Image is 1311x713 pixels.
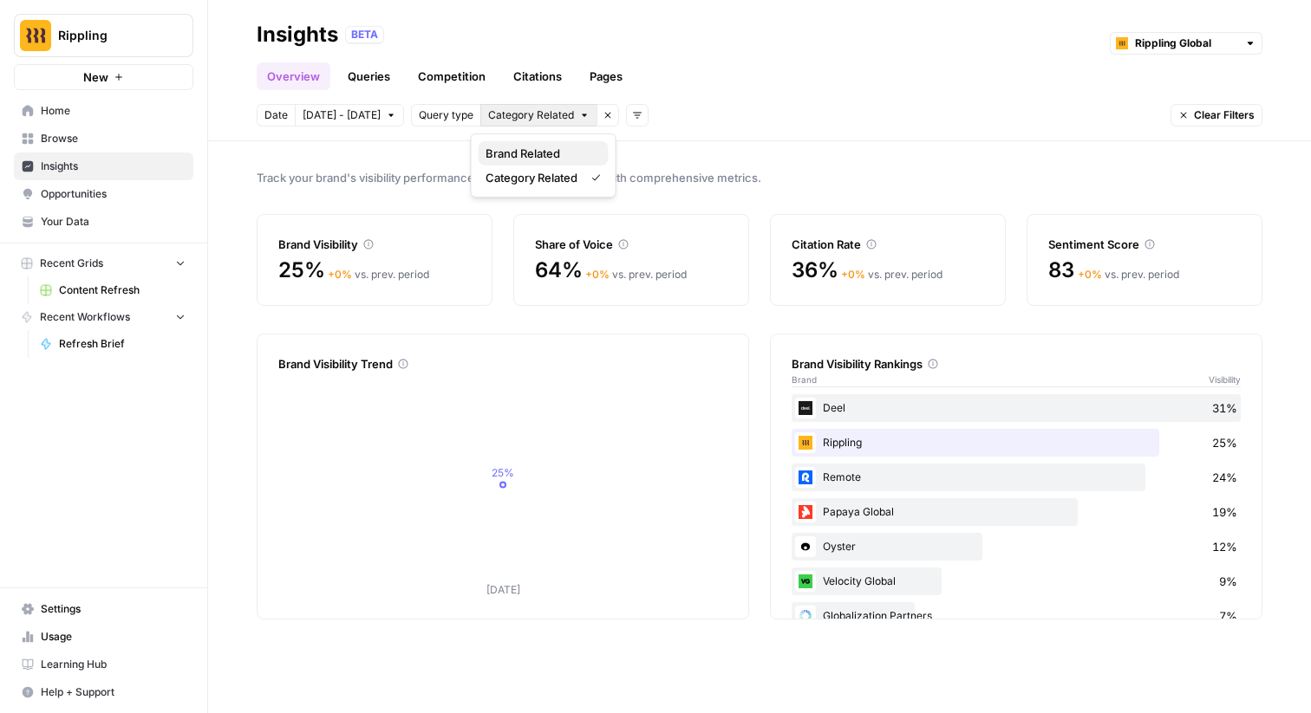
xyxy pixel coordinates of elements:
[1219,607,1237,625] span: 7%
[480,104,597,126] button: Category Related
[579,62,633,90] a: Pages
[278,256,324,284] span: 25%
[1048,236,1241,253] div: Sentiment Score
[795,432,816,453] img: lnwsrvugt38i6wgehz6qjtfewm3g
[795,467,816,488] img: 4l9abmimjm7w44lv7dk3qzeid0ms
[792,355,1241,373] div: Brand Visibility Rankings
[58,27,163,44] span: Rippling
[585,268,610,281] span: + 0 %
[795,502,816,522] img: 636jk9ile1t78s5pg1jfzjosrz8q
[1078,268,1102,281] span: + 0 %
[535,236,727,253] div: Share of Voice
[1219,573,1237,590] span: 9%
[32,276,193,304] a: Content Refresh
[41,159,186,174] span: Insights
[14,623,193,651] a: Usage
[1212,538,1237,555] span: 12%
[792,236,984,253] div: Citation Rate
[486,169,577,186] span: Category Related
[257,62,330,90] a: Overview
[792,498,1241,526] div: Papaya Global
[278,236,471,253] div: Brand Visibility
[795,571,816,592] img: oovm0tzhhfazcflwr70go69887p2
[1078,267,1179,282] div: vs. prev. period
[41,103,186,119] span: Home
[486,145,595,162] span: Brand Related
[14,14,193,57] button: Workspace: Rippling
[41,131,186,146] span: Browse
[792,256,838,284] span: 36%
[328,268,352,281] span: + 0 %
[408,62,496,90] a: Competition
[59,336,186,352] span: Refresh Brief
[792,567,1241,595] div: Velocity Global
[83,68,108,86] span: New
[40,256,103,271] span: Recent Grids
[14,678,193,706] button: Help + Support
[792,533,1241,561] div: Oyster
[1048,256,1074,284] span: 83
[257,169,1262,186] span: Track your brand's visibility performance across answer engines with comprehensive metrics.
[14,304,193,330] button: Recent Workflows
[14,152,193,180] a: Insights
[486,583,520,596] tspan: [DATE]
[1135,35,1237,52] input: Rippling Global
[14,125,193,152] a: Browse
[14,97,193,125] a: Home
[14,208,193,236] a: Your Data
[345,26,384,43] div: BETA
[1194,107,1255,123] span: Clear Filters
[792,373,817,386] span: Brand
[841,267,942,282] div: vs. prev. period
[59,282,186,298] span: Content Refresh
[841,268,865,281] span: + 0 %
[419,107,473,123] span: Query type
[257,21,338,49] div: Insights
[1209,373,1241,386] span: Visibility
[20,20,51,51] img: Rippling Logo
[14,595,193,623] a: Settings
[792,602,1241,630] div: Globalization Partners
[303,107,381,123] span: [DATE] - [DATE]
[795,536,816,557] img: svqr83pat80gxfqb7ds7cr5sssjw
[1212,469,1237,486] span: 24%
[535,256,582,284] span: 64%
[41,601,186,617] span: Settings
[41,657,186,672] span: Learning Hub
[40,309,130,325] span: Recent Workflows
[41,214,186,230] span: Your Data
[1212,434,1237,451] span: 25%
[585,267,687,282] div: vs. prev. period
[41,629,186,645] span: Usage
[795,606,816,626] img: 0vpf09apw5b92v0pb12rqimbydv2
[14,64,193,90] button: New
[488,107,574,123] span: Category Related
[41,186,186,202] span: Opportunities
[337,62,401,90] a: Queries
[792,394,1241,422] div: Deel
[14,651,193,678] a: Learning Hub
[1171,104,1262,126] button: Clear Filters
[492,466,514,479] tspan: 25%
[471,133,616,198] div: Category Related
[278,355,727,373] div: Brand Visibility Trend
[14,250,193,276] button: Recent Grids
[792,429,1241,457] div: Rippling
[1212,503,1237,521] span: 19%
[795,398,816,418] img: ybhjxa9n8mcsu845nkgo7g1ynw8w
[264,107,288,123] span: Date
[1212,399,1237,417] span: 31%
[792,463,1241,491] div: Remote
[32,330,193,358] a: Refresh Brief
[14,180,193,208] a: Opportunities
[41,684,186,700] span: Help + Support
[503,62,572,90] a: Citations
[295,104,404,126] button: [DATE] - [DATE]
[328,267,429,282] div: vs. prev. period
